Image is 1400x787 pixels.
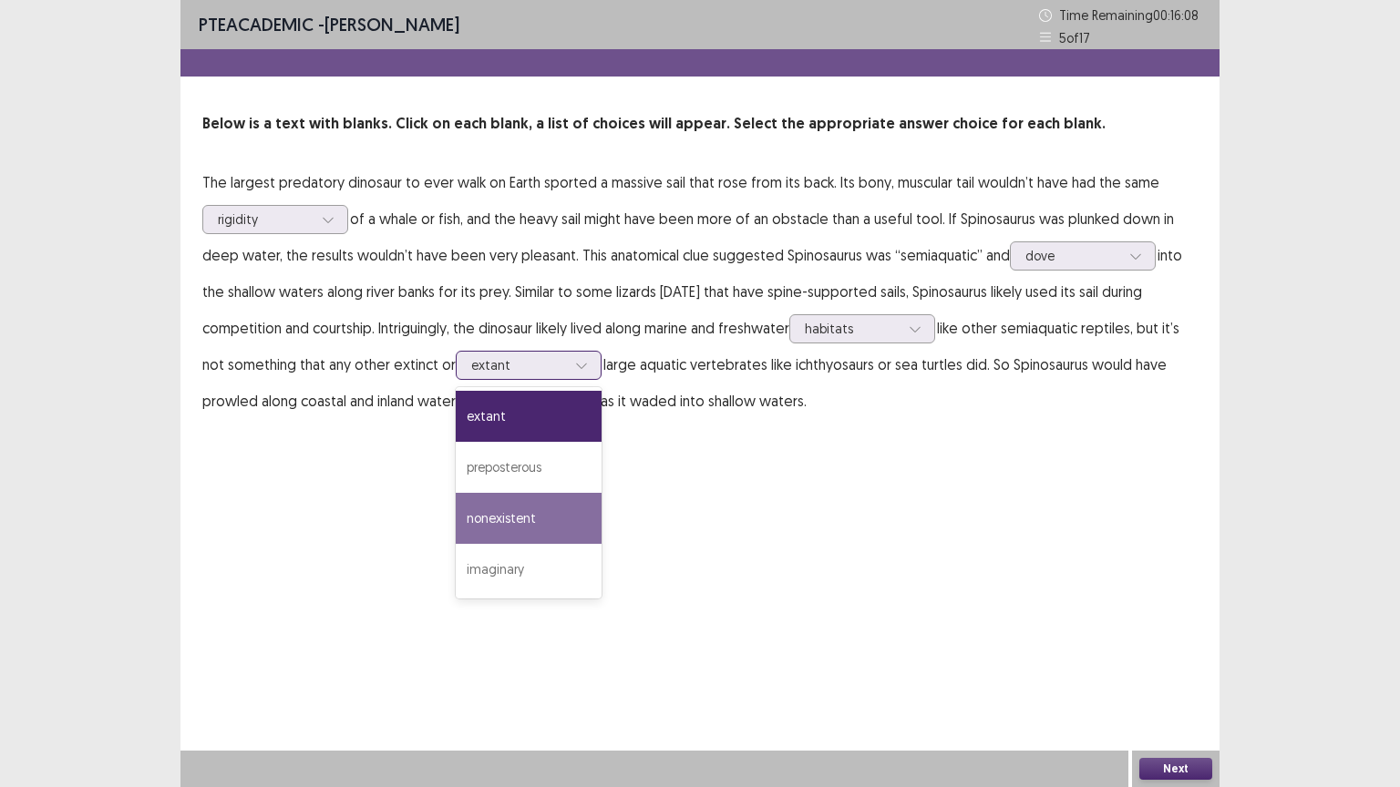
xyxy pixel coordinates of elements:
[1139,758,1212,780] button: Next
[202,164,1198,419] p: The largest predatory dinosaur to ever walk on Earth sported a massive sail that rose from its ba...
[456,493,602,544] div: nonexistent
[1025,242,1120,270] div: dove
[471,352,566,379] div: extant
[202,113,1198,135] p: Below is a text with blanks. Click on each blank, a list of choices will appear. Select the appro...
[456,391,602,442] div: extant
[1059,28,1090,47] p: 5 of 17
[199,11,459,38] p: - [PERSON_NAME]
[456,442,602,493] div: preposterous
[199,13,314,36] span: PTE academic
[805,315,900,342] div: habitats
[1059,5,1201,25] p: Time Remaining 00 : 16 : 08
[456,544,602,595] div: imaginary
[218,206,313,233] div: rigidity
